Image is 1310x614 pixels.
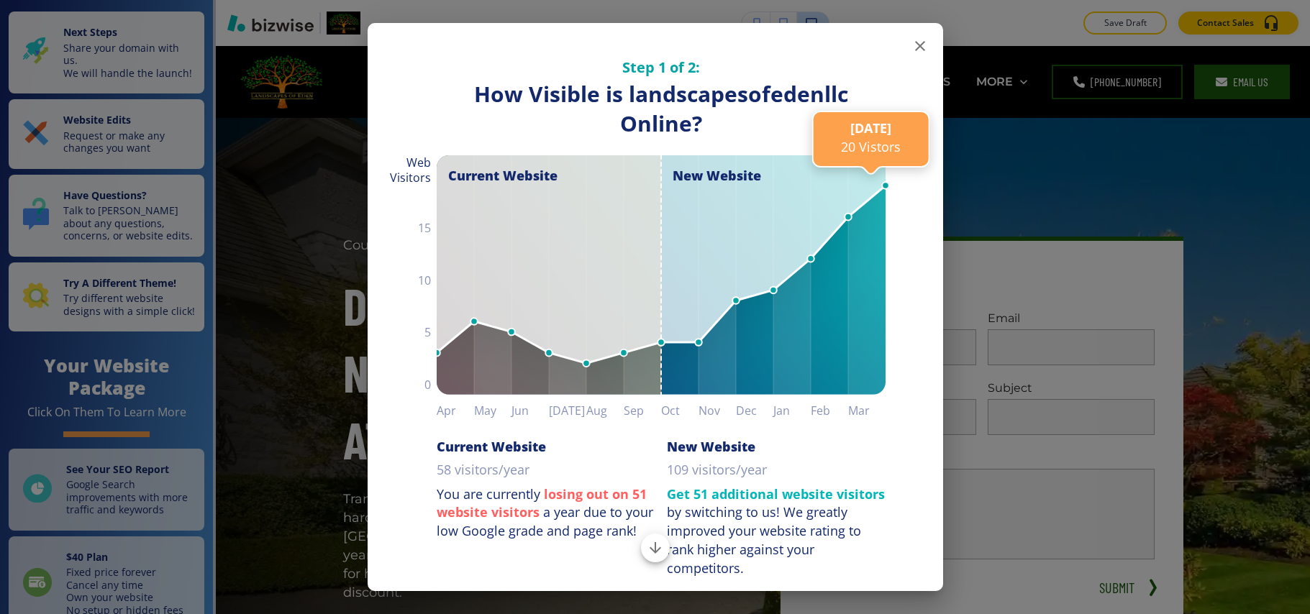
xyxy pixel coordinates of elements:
[811,400,848,421] h6: Feb
[437,485,655,541] p: You are currently a year due to your low Google grade and page rank!
[437,400,474,421] h6: Apr
[549,400,586,421] h6: [DATE]
[624,400,661,421] h6: Sep
[667,503,861,576] div: We greatly improved your website rating to rank higher against your competitors.
[437,485,647,521] strong: losing out on 51 website visitors
[699,400,736,421] h6: Nov
[511,400,549,421] h6: Jun
[437,461,529,480] p: 58 visitors/year
[474,400,511,421] h6: May
[773,400,811,421] h6: Jan
[667,485,886,578] p: by switching to us!
[437,438,546,455] h6: Current Website
[667,438,755,455] h6: New Website
[586,400,624,421] h6: Aug
[667,485,885,503] strong: Get 51 additional website visitors
[661,400,699,421] h6: Oct
[667,461,767,480] p: 109 visitors/year
[736,400,773,421] h6: Dec
[848,400,886,421] h6: Mar
[641,533,670,562] button: Scroll to bottom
